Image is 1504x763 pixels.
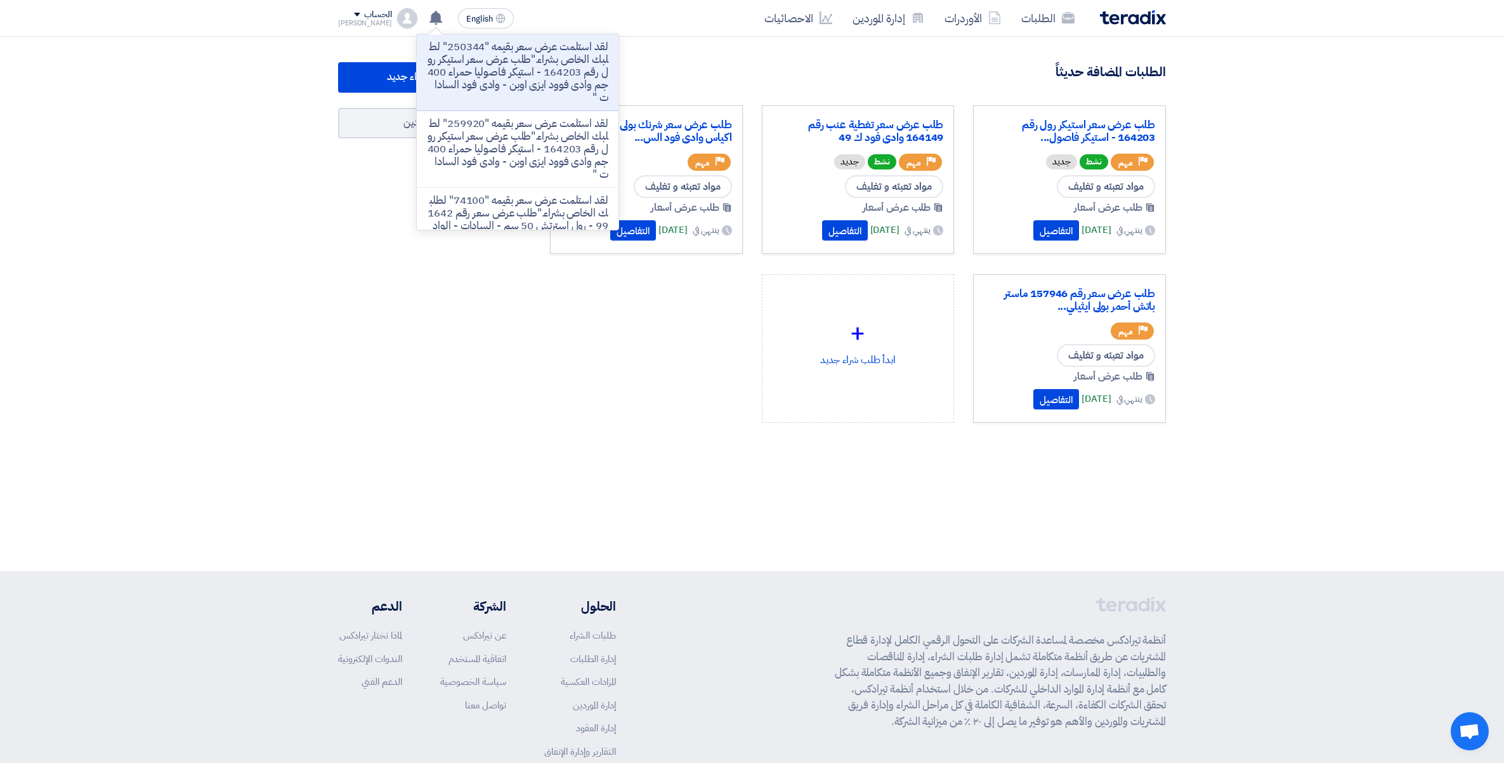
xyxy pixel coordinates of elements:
[466,15,493,23] span: English
[754,3,842,33] a: الاحصائيات
[984,119,1155,144] a: طلب عرض سعر استيكر رول رقم 164203 - استيكر فاصول...
[544,597,616,616] li: الحلول
[1033,220,1079,241] button: التفاصيل
[338,652,402,666] a: الندوات الإلكترونية
[842,3,934,33] a: إدارة الموردين
[868,154,896,169] span: نشط
[544,745,616,759] a: التقارير وإدارة الإنفاق
[570,628,616,642] a: طلبات الشراء
[427,41,608,104] p: لقد استلمت عرض سعر بقيمه "250344" لطلبك الخاص بشراء."طلب عرض سعر استيكر رول رقم 164203 - استيكر ف...
[339,628,402,642] a: لماذا تختار تيرادكس
[561,119,732,144] a: طلب عرض سعر شرنك بولى ايثلين و اكياس وادى فود الس...
[822,220,868,241] button: التفاصيل
[440,597,506,616] li: الشركة
[427,117,608,181] p: لقد استلمت عرض سعر بقيمه "259920" لطلبك الخاص بشراء."طلب عرض سعر استيكر رول رقم 164203 - استيكر ف...
[773,119,944,144] a: طلب عرض سعر تغطية عنب رقم 164149 وادى فود ك 49
[835,632,1166,729] p: أنظمة تيرادكس مخصصة لمساعدة الشركات على التحول الرقمي الكامل لإدارة قطاع المشتريات عن طريق أنظمة ...
[458,8,514,29] button: English
[695,157,710,169] span: مهم
[1080,154,1108,169] span: نشط
[440,675,506,689] a: سياسة الخصوصية
[773,314,944,352] div: +
[1118,326,1133,338] span: مهم
[465,698,506,712] a: تواصل معنا
[934,3,1011,33] a: الأوردرات
[1118,157,1133,169] span: مهم
[834,154,865,169] div: جديد
[610,220,656,241] button: التفاصيل
[1046,154,1077,169] div: جديد
[448,652,506,666] a: اتفاقية المستخدم
[658,223,688,237] span: [DATE]
[570,652,616,666] a: إدارة الطلبات
[1100,10,1166,25] img: Teradix logo
[1451,712,1489,750] a: Open chat
[984,288,1155,313] a: طلب عرض سعر رقم 157946 ماستر باتش أحمر بولى ايثيلي...
[1082,223,1111,237] span: [DATE]
[634,175,732,198] span: مواد تعبئه و تغليف
[905,223,931,237] span: ينتهي في
[338,597,402,616] li: الدعم
[1074,369,1142,384] span: طلب عرض أسعار
[364,10,391,20] div: الحساب
[1057,344,1155,367] span: مواد تعبئه و تغليف
[561,675,616,689] a: المزادات العكسية
[1116,223,1142,237] span: ينتهي في
[397,8,417,29] img: profile_test.png
[870,223,899,237] span: [DATE]
[906,157,921,169] span: مهم
[1057,175,1155,198] span: مواد تعبئه و تغليف
[338,108,531,138] a: ادارة الموردين
[1074,200,1142,215] span: طلب عرض أسعار
[576,721,616,735] a: إدارة العقود
[427,194,608,245] p: لقد استلمت عرض سعر بقيمه "74100" لطلبك الخاص بشراء."طلب عرض سعر رقم 164299 - رول استرتش 50 سم - ا...
[387,69,464,84] span: ابدأ طلب شراء جديد
[845,175,943,198] span: مواد تعبئه و تغليف
[338,20,392,27] div: [PERSON_NAME]
[863,200,931,215] span: طلب عرض أسعار
[362,675,402,689] a: الدعم الفني
[1033,389,1079,409] button: التفاصيل
[773,285,944,397] div: ابدأ طلب شراء جديد
[573,698,616,712] a: إدارة الموردين
[693,223,719,237] span: ينتهي في
[1056,63,1166,80] h4: الطلبات المضافة حديثاً
[651,200,719,215] span: طلب عرض أسعار
[463,628,506,642] a: عن تيرادكس
[1116,392,1142,406] span: ينتهي في
[1082,392,1111,406] span: [DATE]
[1011,3,1085,33] a: الطلبات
